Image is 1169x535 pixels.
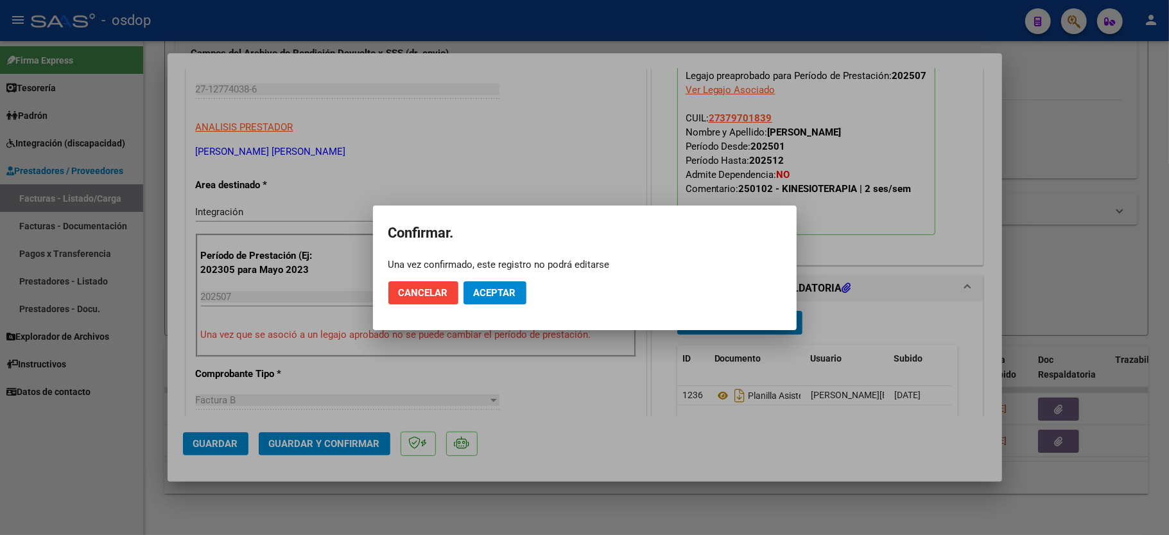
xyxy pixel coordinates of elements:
[399,287,448,299] span: Cancelar
[463,281,526,304] button: Aceptar
[388,281,458,304] button: Cancelar
[388,221,781,245] h2: Confirmar.
[474,287,516,299] span: Aceptar
[388,258,781,271] div: Una vez confirmado, este registro no podrá editarse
